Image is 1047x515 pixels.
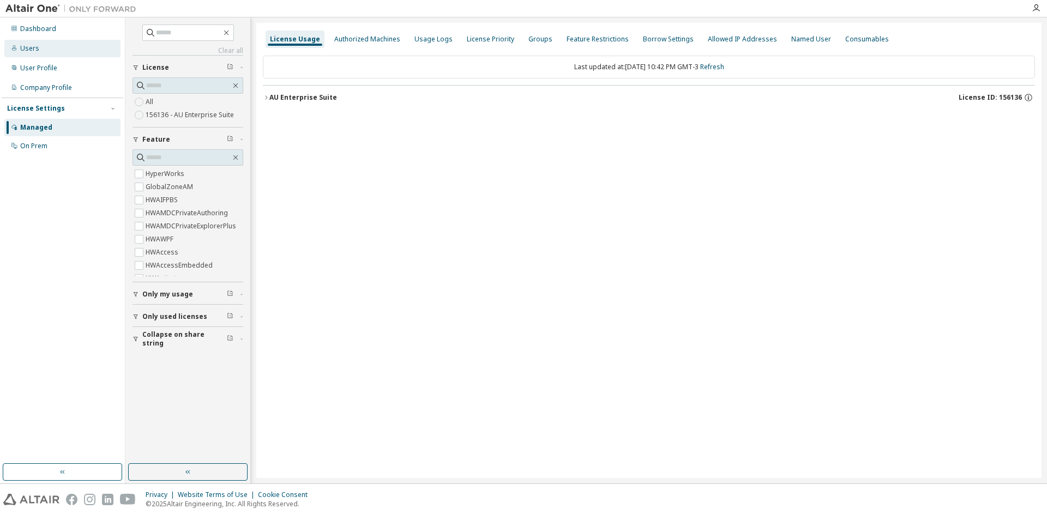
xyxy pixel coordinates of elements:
[467,35,514,44] div: License Priority
[258,490,314,499] div: Cookie Consent
[146,95,155,108] label: All
[528,35,552,44] div: Groups
[20,83,72,92] div: Company Profile
[146,108,236,122] label: 156136 - AU Enterprise Suite
[270,35,320,44] div: License Usage
[146,193,180,207] label: HWAIFPBS
[791,35,831,44] div: Named User
[142,330,227,348] span: Collapse on share string
[146,207,230,220] label: HWAMDCPrivateAuthoring
[120,494,136,505] img: youtube.svg
[142,135,170,144] span: Feature
[708,35,777,44] div: Allowed IP Addresses
[146,499,314,508] p: © 2025 Altair Engineering, Inc. All Rights Reserved.
[567,35,629,44] div: Feature Restrictions
[66,494,77,505] img: facebook.svg
[20,123,52,132] div: Managed
[146,233,176,246] label: HWAWPF
[133,56,243,80] button: License
[263,56,1035,78] div: Last updated at: [DATE] 10:42 PM GMT-3
[20,44,39,53] div: Users
[146,246,180,259] label: HWAccess
[133,305,243,329] button: Only used licenses
[146,490,178,499] div: Privacy
[146,220,238,233] label: HWAMDCPrivateExplorerPlus
[84,494,95,505] img: instagram.svg
[133,46,243,55] a: Clear all
[142,290,193,299] span: Only my usage
[845,35,889,44] div: Consumables
[7,104,65,113] div: License Settings
[227,290,233,299] span: Clear filter
[20,25,56,33] div: Dashboard
[20,142,47,150] div: On Prem
[263,86,1035,110] button: AU Enterprise SuiteLicense ID: 156136
[5,3,142,14] img: Altair One
[178,490,258,499] div: Website Terms of Use
[142,312,207,321] span: Only used licenses
[269,93,337,102] div: AU Enterprise Suite
[700,62,724,71] a: Refresh
[3,494,59,505] img: altair_logo.svg
[414,35,453,44] div: Usage Logs
[227,135,233,144] span: Clear filter
[133,282,243,306] button: Only my usage
[102,494,113,505] img: linkedin.svg
[643,35,694,44] div: Borrow Settings
[142,63,169,72] span: License
[146,272,183,285] label: HWActivate
[146,259,215,272] label: HWAccessEmbedded
[20,64,57,72] div: User Profile
[146,180,195,193] label: GlobalZoneAM
[146,167,186,180] label: HyperWorks
[227,335,233,343] span: Clear filter
[959,93,1022,102] span: License ID: 156136
[133,128,243,152] button: Feature
[133,327,243,351] button: Collapse on share string
[334,35,400,44] div: Authorized Machines
[227,312,233,321] span: Clear filter
[227,63,233,72] span: Clear filter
